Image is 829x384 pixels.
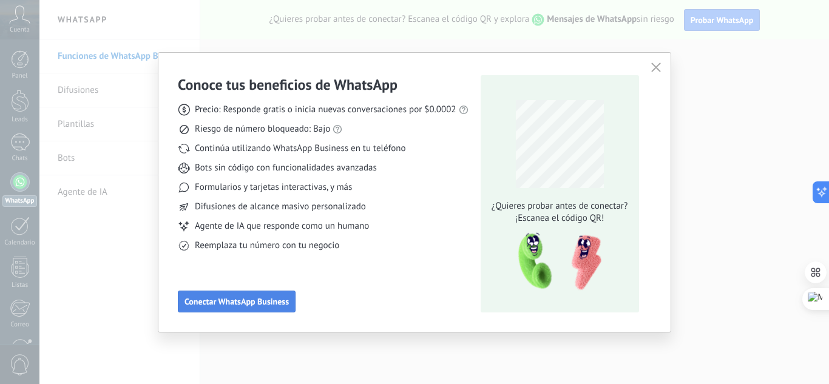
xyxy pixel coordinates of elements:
[488,200,631,212] span: ¿Quieres probar antes de conectar?
[178,291,296,312] button: Conectar WhatsApp Business
[195,220,369,232] span: Agente de IA que responde como un humano
[195,240,339,252] span: Reemplaza tu número con tu negocio
[195,162,377,174] span: Bots sin código con funcionalidades avanzadas
[178,75,398,94] h3: Conoce tus beneficios de WhatsApp
[195,104,456,116] span: Precio: Responde gratis o inicia nuevas conversaciones por $0.0002
[195,181,352,194] span: Formularios y tarjetas interactivas, y más
[195,143,405,155] span: Continúa utilizando WhatsApp Business en tu teléfono
[488,212,631,224] span: ¡Escanea el código QR!
[184,297,289,306] span: Conectar WhatsApp Business
[195,201,366,213] span: Difusiones de alcance masivo personalizado
[195,123,330,135] span: Riesgo de número bloqueado: Bajo
[508,229,604,294] img: qr-pic-1x.png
